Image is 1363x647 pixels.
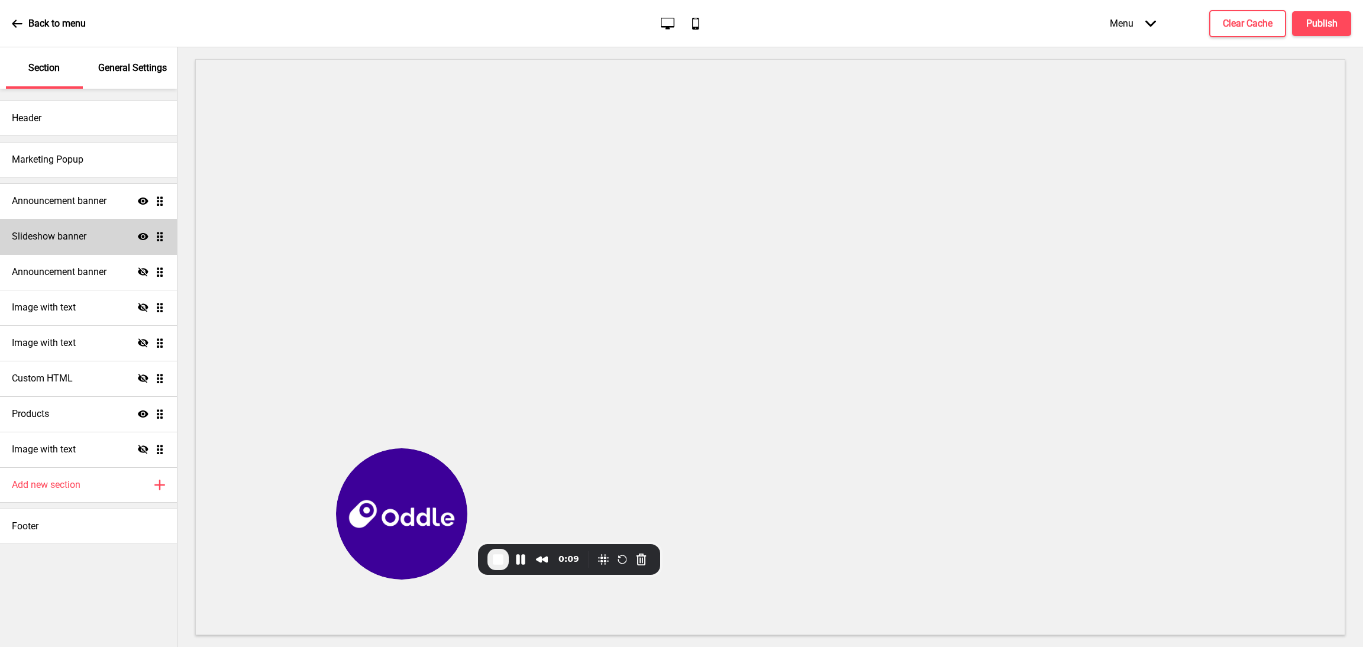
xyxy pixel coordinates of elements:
h4: Announcement banner [12,195,106,208]
h4: Header [12,112,41,125]
div: Menu [1098,6,1168,41]
p: Back to menu [28,17,86,30]
a: Back to menu [12,8,86,40]
h4: Footer [12,520,38,533]
h4: Publish [1306,17,1338,30]
h4: Products [12,407,49,420]
p: Section [28,62,60,75]
button: Publish [1292,11,1351,36]
h4: Add new section [12,478,80,491]
p: General Settings [98,62,167,75]
button: Clear Cache [1209,10,1286,37]
h4: Custom HTML [12,372,73,385]
h4: Announcement banner [12,266,106,279]
h4: Clear Cache [1223,17,1272,30]
h4: Image with text [12,301,76,314]
h4: Image with text [12,337,76,350]
h4: Image with text [12,443,76,456]
h4: Marketing Popup [12,153,83,166]
h4: Slideshow banner [12,230,86,243]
